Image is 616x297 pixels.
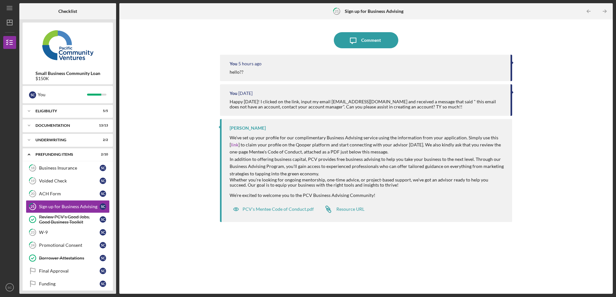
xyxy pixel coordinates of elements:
[96,124,108,127] div: 13 / 13
[39,230,100,235] div: W-9
[7,286,12,289] text: SC
[230,61,237,66] div: You
[39,178,100,183] div: Voided Check
[100,268,106,274] div: S C
[35,76,100,81] div: $150K
[39,191,100,196] div: ACH Form
[230,193,506,198] div: We’re excited to welcome you to the PCV Business Advising Community!
[26,162,110,174] a: 18Business InsuranceSC
[100,165,106,171] div: S C
[238,61,262,66] time: 2025-08-13 14:58
[230,125,266,131] div: [PERSON_NAME]
[100,190,106,197] div: S C
[100,178,106,184] div: S C
[31,166,35,170] tspan: 18
[29,91,36,98] div: S C
[100,242,106,248] div: S C
[26,174,110,187] a: 19Voided CheckSC
[31,243,35,247] tspan: 24
[100,255,106,261] div: S C
[39,165,100,171] div: Business Insurance
[96,109,108,113] div: 5 / 5
[31,192,35,196] tspan: 20
[336,207,364,212] div: Resource URL
[361,32,381,48] div: Comment
[96,138,108,142] div: 2 / 2
[35,109,92,113] div: Eligibility
[231,142,238,147] a: link
[35,71,100,76] b: Small Business Community Loan
[26,200,110,213] a: 21Sign up for Business AdvisingSC
[23,26,113,64] img: Product logo
[100,229,106,236] div: S C
[58,9,77,14] b: Checklist
[334,32,398,48] button: Comment
[230,156,506,177] p: In addition to offering business capital, PCV provides free business advising to help you take yo...
[39,204,100,209] div: Sign up for Business Advising
[39,281,100,286] div: Funding
[31,230,35,235] tspan: 23
[38,89,87,100] div: You
[26,265,110,277] a: Final ApprovalSC
[345,9,403,14] b: Sign up for Business Advising
[230,91,237,96] div: You
[100,281,106,287] div: S C
[31,179,35,183] tspan: 19
[39,268,100,274] div: Final Approval
[26,239,110,252] a: 24Promotional ConsentSC
[39,214,100,225] div: Review PCV's Good Jobs, Good Business Toolkit
[35,138,92,142] div: Underwriting
[230,134,506,188] div: Whether you're looking for ongoing mentorship, one-time advice, or project-based support, we’ve g...
[335,9,339,13] tspan: 21
[39,243,100,248] div: Promotional Consent
[243,207,314,212] div: PCV's Mentee Code of Conduct.pdf
[230,203,317,216] button: PCV's Mentee Code of Conduct.pdf
[320,203,364,216] a: Resource URL
[31,205,35,209] tspan: 21
[35,153,92,156] div: Prefunding Items
[39,255,100,261] div: Borrower Attestations
[100,203,106,210] div: S C
[35,124,92,127] div: Documentation
[230,99,504,109] div: Happy [DATE]! I clicked on the link, input my email [EMAIL_ADDRESS][DOMAIN_NAME] and received a m...
[96,153,108,156] div: 2 / 10
[26,187,110,200] a: 20ACH FormSC
[26,213,110,226] a: Review PCV's Good Jobs, Good Business ToolkitSC
[100,216,106,223] div: S C
[238,91,253,96] time: 2025-08-09 03:54
[26,277,110,290] a: FundingSC
[3,281,16,294] button: SC
[230,134,506,156] p: We’ve set up your profile for our complimentary Business Advising service using the information f...
[26,226,110,239] a: 23W-9SC
[26,252,110,265] a: Borrower AttestationsSC
[230,70,243,75] div: hello??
